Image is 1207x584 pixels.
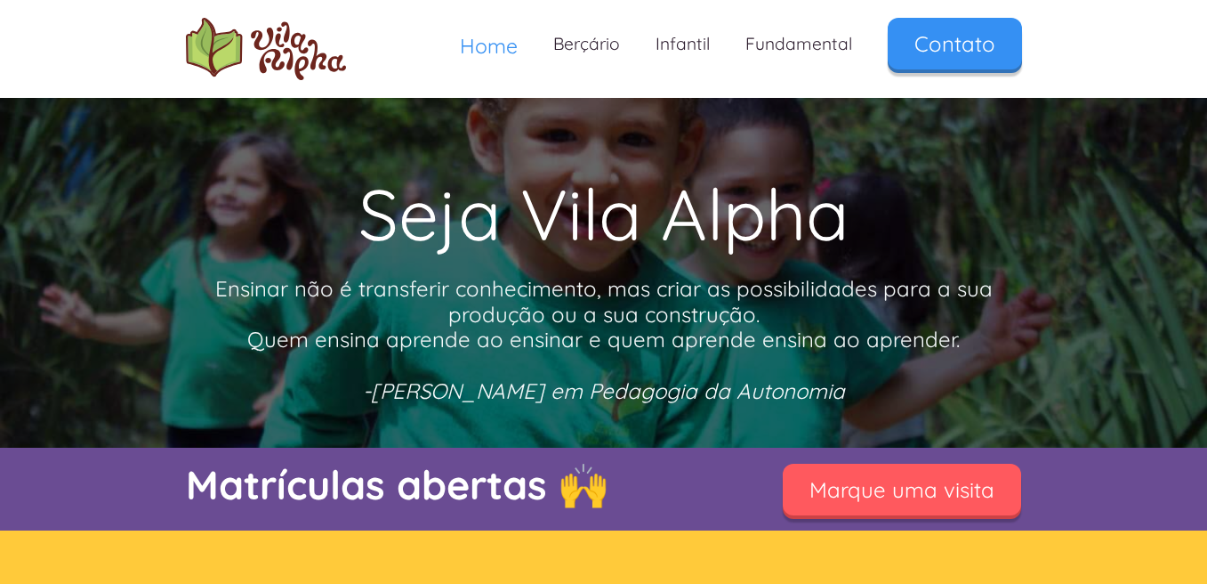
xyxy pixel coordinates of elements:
[783,464,1021,515] a: Marque uma visita
[186,18,346,80] img: logo Escola Vila Alpha
[535,18,638,70] a: Berçário
[363,377,845,404] em: -[PERSON_NAME] em Pedagogia da Autonomia
[460,33,518,59] span: Home
[186,457,737,513] p: Matrículas abertas 🙌
[442,18,535,74] a: Home
[888,18,1022,69] a: Contato
[638,18,728,70] a: Infantil
[186,160,1022,267] h1: Seja Vila Alpha
[186,18,346,80] a: home
[728,18,870,70] a: Fundamental
[186,276,1022,404] p: Ensinar não é transferir conhecimento, mas criar as possibilidades para a sua produção ou a sua c...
